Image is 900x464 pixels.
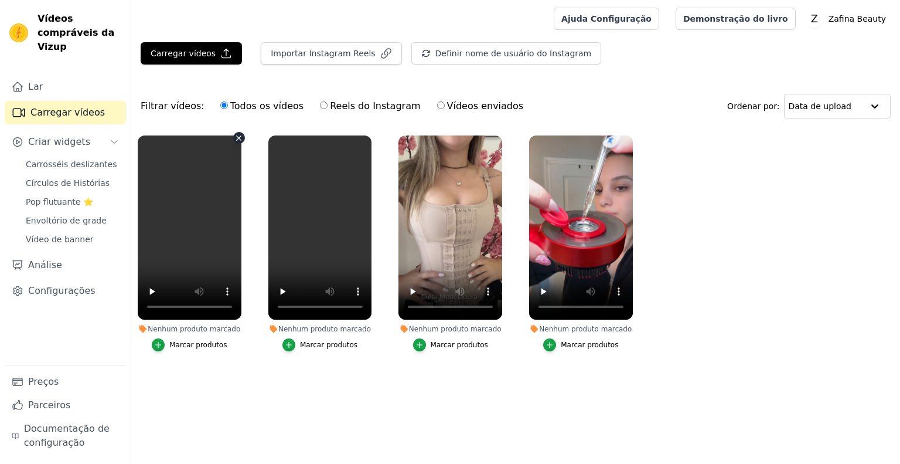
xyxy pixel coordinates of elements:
[28,285,96,296] font: Configurações
[26,235,94,244] font: Vídeo de banner
[437,101,445,109] input: Vídeos enviados
[435,49,592,58] font: Definir nome de usuário do Instagram
[26,216,107,225] font: Envoltório de grade
[561,341,618,349] font: Marcar produtos
[28,259,62,270] font: Análise
[148,325,240,333] font: Nenhum produto marcado
[19,175,126,191] a: Círculos de Histórias
[409,325,502,333] font: Nenhum produto marcado
[683,14,788,23] font: Demonstração do livro
[151,49,216,58] font: Carregar vídeos
[28,81,43,92] font: Lar
[169,341,227,349] font: Marcar produtos
[300,341,357,349] font: Marcar produtos
[26,197,93,206] font: Pop flutuante ⭐
[5,394,126,417] a: Parceiros
[19,212,126,229] a: Envoltório de grade
[28,136,90,147] font: Criar widgets
[431,341,488,349] font: Marcar produtos
[543,338,618,351] button: Marcar produtos
[411,42,602,65] button: Definir nome de usuário do Instagram
[230,100,304,111] font: Todos os vídeos
[28,376,59,387] font: Preços
[330,100,420,111] font: Reels do Instagram
[805,8,891,29] button: Z Zafina Beauty
[141,42,242,65] button: Carregar vídeos
[320,101,328,109] input: Reels do Instagram
[727,101,779,111] font: Ordenar por:
[261,42,401,65] button: Importar Instagram Reels
[5,279,126,303] a: Configurações
[26,178,110,188] font: Círculos de Histórias
[5,370,126,394] a: Preços
[561,14,652,23] font: Ajuda Configuração
[141,100,204,111] font: Filtrar vídeos:
[9,23,28,42] img: Visualizar
[539,325,632,333] font: Nenhum produto marcado
[282,338,357,351] button: Marcar produtos
[5,75,126,99] a: Lar
[413,338,488,351] button: Marcar produtos
[19,194,126,210] a: Pop flutuante ⭐
[220,101,228,109] input: Todos os vídeos
[676,8,796,30] a: Demonstração do livro
[30,107,105,118] font: Carregar vídeos
[278,325,371,333] font: Nenhum produto marcado
[5,101,126,124] a: Carregar vídeos
[5,253,126,277] a: Análise
[271,49,375,58] font: Importar Instagram Reels
[447,100,524,111] font: Vídeos enviados
[19,231,126,248] a: Vídeo de banner
[233,132,245,144] button: Video Delete
[26,160,117,169] font: Carrosséis deslizantes
[5,417,126,455] a: Documentação de configuração
[811,13,818,25] text: Z
[28,399,70,411] font: Parceiros
[829,14,886,23] font: Zafina Beauty
[19,156,126,172] a: Carrosséis deslizantes
[24,423,110,448] font: Documentação de configuração
[554,8,659,30] a: Ajuda Configuração
[5,130,126,154] button: Criar widgets
[152,338,227,351] button: Marcar produtos
[37,13,114,52] font: Vídeos compráveis ​​da Vizup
